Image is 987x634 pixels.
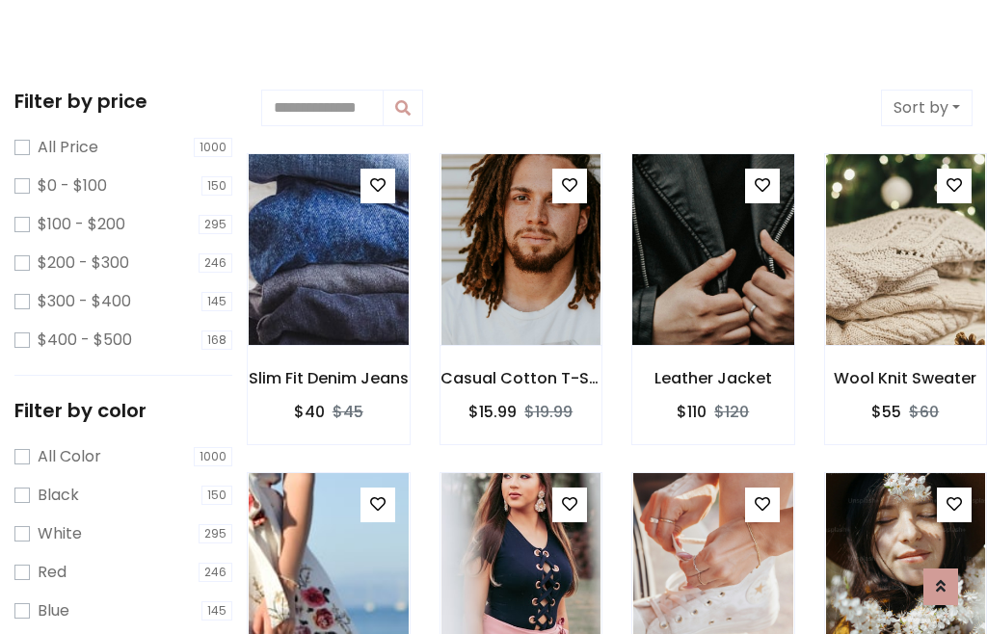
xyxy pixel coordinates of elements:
[201,486,232,505] span: 150
[38,599,69,622] label: Blue
[871,403,901,421] h6: $55
[881,90,973,126] button: Sort by
[194,447,232,466] span: 1000
[201,292,232,311] span: 145
[14,90,232,113] h5: Filter by price
[38,136,98,159] label: All Price
[38,290,131,313] label: $300 - $400
[38,174,107,198] label: $0 - $100
[38,213,125,236] label: $100 - $200
[714,401,749,423] del: $120
[201,176,232,196] span: 150
[194,138,232,157] span: 1000
[199,253,232,273] span: 246
[38,445,101,468] label: All Color
[909,401,939,423] del: $60
[38,561,67,584] label: Red
[38,522,82,545] label: White
[38,329,132,352] label: $400 - $500
[440,369,602,387] h6: Casual Cotton T-Shirt
[199,524,232,543] span: 295
[825,369,987,387] h6: Wool Knit Sweater
[201,330,232,350] span: 168
[14,399,232,422] h5: Filter by color
[201,601,232,621] span: 145
[333,401,363,423] del: $45
[677,403,707,421] h6: $110
[468,403,517,421] h6: $15.99
[38,484,79,507] label: Black
[38,251,129,275] label: $200 - $300
[199,563,232,582] span: 246
[199,215,232,234] span: 295
[524,401,573,423] del: $19.99
[294,403,325,421] h6: $40
[632,369,794,387] h6: Leather Jacket
[248,369,410,387] h6: Slim Fit Denim Jeans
